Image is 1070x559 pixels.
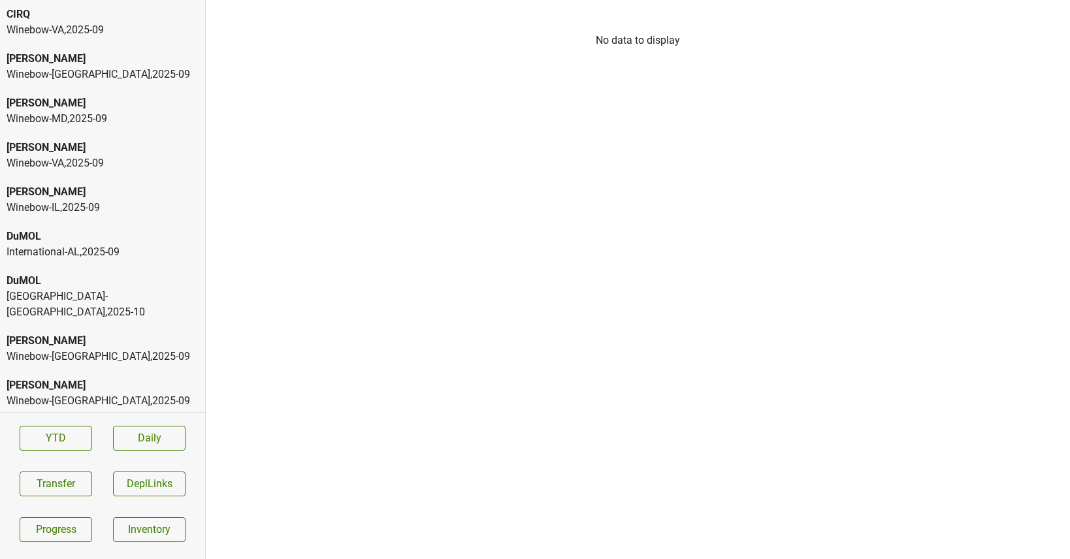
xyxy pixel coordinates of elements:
[7,111,199,127] div: Winebow-MD , 2025 - 09
[20,426,92,451] a: YTD
[7,377,199,393] div: [PERSON_NAME]
[7,229,199,244] div: DuMOL
[20,517,92,542] a: Progress
[7,22,199,38] div: Winebow-VA , 2025 - 09
[7,200,199,216] div: Winebow-IL , 2025 - 09
[113,471,186,496] button: DeplLinks
[206,33,1070,48] div: No data to display
[7,273,199,289] div: DuMOL
[20,471,92,496] button: Transfer
[7,289,199,320] div: [GEOGRAPHIC_DATA]-[GEOGRAPHIC_DATA] , 2025 - 10
[7,67,199,82] div: Winebow-[GEOGRAPHIC_DATA] , 2025 - 09
[7,7,199,22] div: CIRQ
[7,393,199,409] div: Winebow-[GEOGRAPHIC_DATA] , 2025 - 09
[7,333,199,349] div: [PERSON_NAME]
[113,517,186,542] a: Inventory
[7,349,199,364] div: Winebow-[GEOGRAPHIC_DATA] , 2025 - 09
[7,244,199,260] div: International-AL , 2025 - 09
[7,155,199,171] div: Winebow-VA , 2025 - 09
[7,140,199,155] div: [PERSON_NAME]
[113,426,186,451] a: Daily
[7,184,199,200] div: [PERSON_NAME]
[7,51,199,67] div: [PERSON_NAME]
[7,95,199,111] div: [PERSON_NAME]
